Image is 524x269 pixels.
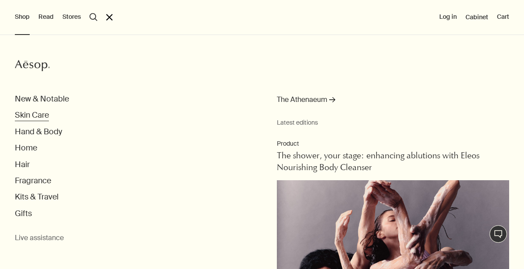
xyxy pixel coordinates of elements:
button: Live assistance [15,234,64,243]
span: The shower, your stage: enhancing ablutions with Eleos Nourishing Body Cleanser [277,152,479,172]
button: Fragrance [15,176,51,186]
button: Hair [15,160,30,170]
button: Close the Menu [106,14,113,21]
button: Gifts [15,209,32,219]
button: Kits & Travel [15,192,59,202]
button: Hand & Body [15,127,62,137]
button: Cart [497,13,509,21]
button: Log in [439,13,457,21]
a: Cabinet [465,13,488,21]
svg: Aesop [15,59,50,72]
small: Latest editions [277,119,509,126]
button: Stores [62,13,81,21]
button: Home [15,143,37,153]
span: The Athenaeum [277,94,327,105]
button: Live Assistance [490,225,507,243]
p: Product [277,140,509,148]
button: Open search [90,13,97,21]
button: Skin Care [15,110,49,120]
a: Aesop [13,57,52,77]
button: New & Notable [15,94,69,104]
button: Read [38,13,54,21]
a: The Athenaeum [277,94,335,110]
button: Shop [15,13,30,21]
